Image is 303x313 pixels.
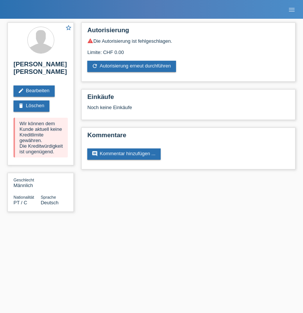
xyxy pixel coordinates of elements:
div: Limite: CHF 0.00 [87,44,290,55]
span: Deutsch [41,200,59,205]
h2: Kommentare [87,132,290,143]
span: Sprache [41,195,56,199]
i: delete [18,103,24,109]
i: edit [18,88,24,94]
a: commentKommentar hinzufügen ... [87,148,161,160]
span: Portugal / C / 07.12.2002 [13,200,27,205]
i: star_border [65,24,72,31]
h2: [PERSON_NAME] [PERSON_NAME] [13,61,68,79]
span: Geschlecht [13,178,34,182]
span: Nationalität [13,195,34,199]
a: menu [284,7,299,12]
div: Wir können dem Kunde aktuell keine Kreditlimite gewähren. Die Kreditwürdigkeit ist ungenügend. [13,118,68,157]
h2: Autorisierung [87,27,290,38]
a: editBearbeiten [13,85,55,97]
i: warning [87,38,93,44]
div: Die Autorisierung ist fehlgeschlagen. [87,38,290,44]
a: star_border [65,24,72,32]
div: Männlich [13,177,41,188]
h2: Einkäufe [87,93,290,105]
i: menu [288,6,296,13]
i: refresh [92,63,98,69]
i: comment [92,151,98,157]
div: Noch keine Einkäufe [87,105,290,116]
a: refreshAutorisierung erneut durchführen [87,61,176,72]
a: deleteLöschen [13,100,49,112]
